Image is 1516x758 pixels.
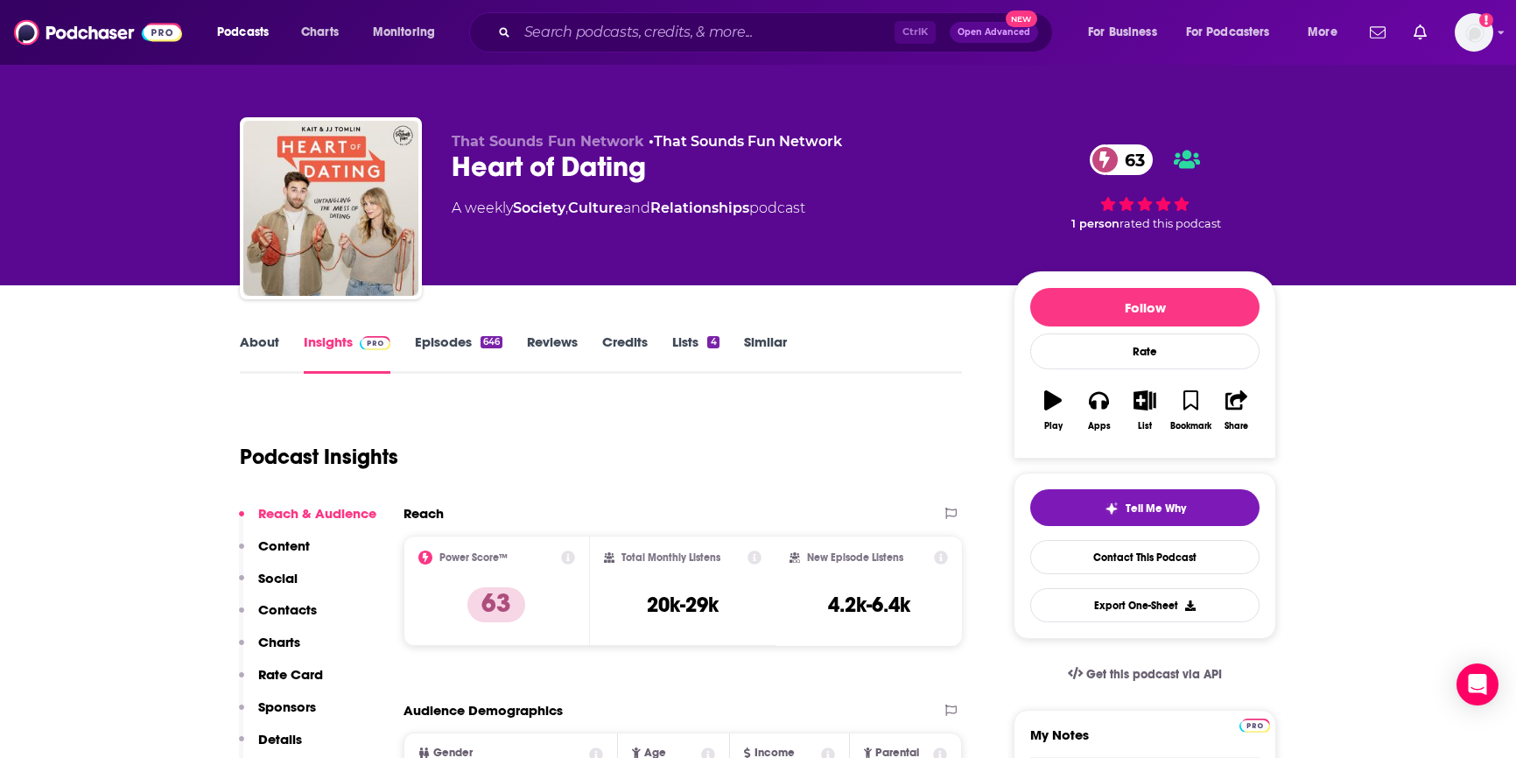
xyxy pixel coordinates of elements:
[1479,13,1493,27] svg: Add a profile image
[415,333,502,374] a: Episodes646
[1006,11,1037,27] span: New
[828,592,910,618] h3: 4.2k-6.4k
[650,200,749,216] a: Relationships
[258,666,323,683] p: Rate Card
[517,18,895,46] input: Search podcasts, credits, & more...
[1090,144,1154,175] a: 63
[1239,716,1270,733] a: Pro website
[239,698,316,731] button: Sponsors
[1030,288,1260,326] button: Follow
[1054,653,1236,696] a: Get this podcast via API
[239,537,310,570] button: Content
[623,200,650,216] span: and
[602,333,648,374] a: Credits
[1455,13,1493,52] img: User Profile
[568,200,623,216] a: Culture
[1295,18,1359,46] button: open menu
[1030,379,1076,442] button: Play
[707,336,719,348] div: 4
[301,20,339,45] span: Charts
[258,570,298,586] p: Social
[1071,217,1119,230] span: 1 person
[1186,20,1270,45] span: For Podcasters
[258,601,317,618] p: Contacts
[1308,20,1337,45] span: More
[373,20,435,45] span: Monitoring
[304,333,390,374] a: InsightsPodchaser Pro
[1014,133,1276,242] div: 63 1 personrated this podcast
[895,21,936,44] span: Ctrl K
[565,200,568,216] span: ,
[1407,18,1434,47] a: Show notifications dropdown
[439,551,508,564] h2: Power Score™
[1086,667,1222,682] span: Get this podcast via API
[205,18,291,46] button: open menu
[258,698,316,715] p: Sponsors
[404,702,563,719] h2: Audience Demographics
[481,336,502,348] div: 646
[1363,18,1393,47] a: Show notifications dropdown
[258,731,302,747] p: Details
[360,336,390,350] img: Podchaser Pro
[649,133,842,150] span: •
[467,587,525,622] p: 63
[452,133,644,150] span: That Sounds Fun Network
[1076,18,1179,46] button: open menu
[239,666,323,698] button: Rate Card
[1225,421,1248,432] div: Share
[240,444,398,470] h1: Podcast Insights
[239,505,376,537] button: Reach & Audience
[239,634,300,666] button: Charts
[513,200,565,216] a: Society
[258,505,376,522] p: Reach & Audience
[258,634,300,650] p: Charts
[958,28,1030,37] span: Open Advanced
[361,18,458,46] button: open menu
[1122,379,1168,442] button: List
[950,22,1038,43] button: Open AdvancedNew
[1170,421,1211,432] div: Bookmark
[14,16,182,49] img: Podchaser - Follow, Share and Rate Podcasts
[1119,217,1221,230] span: rated this podcast
[1456,663,1498,705] div: Open Intercom Messenger
[1030,333,1260,369] div: Rate
[1138,421,1152,432] div: List
[1107,144,1154,175] span: 63
[1088,421,1111,432] div: Apps
[290,18,349,46] a: Charts
[1044,421,1063,432] div: Play
[240,333,279,374] a: About
[217,20,269,45] span: Podcasts
[239,601,317,634] button: Contacts
[258,537,310,554] p: Content
[239,570,298,602] button: Social
[621,551,720,564] h2: Total Monthly Listens
[1239,719,1270,733] img: Podchaser Pro
[1168,379,1213,442] button: Bookmark
[1455,13,1493,52] span: Logged in as BenLaurro
[1076,379,1121,442] button: Apps
[654,133,842,150] a: That Sounds Fun Network
[672,333,719,374] a: Lists4
[1175,18,1295,46] button: open menu
[1030,588,1260,622] button: Export One-Sheet
[1088,20,1157,45] span: For Business
[1030,726,1260,757] label: My Notes
[404,505,444,522] h2: Reach
[452,198,805,219] div: A weekly podcast
[1455,13,1493,52] button: Show profile menu
[486,12,1070,53] div: Search podcasts, credits, & more...
[1126,502,1186,516] span: Tell Me Why
[527,333,578,374] a: Reviews
[647,592,719,618] h3: 20k-29k
[744,333,787,374] a: Similar
[1214,379,1260,442] button: Share
[243,121,418,296] img: Heart of Dating
[1105,502,1119,516] img: tell me why sparkle
[807,551,903,564] h2: New Episode Listens
[1030,489,1260,526] button: tell me why sparkleTell Me Why
[1030,540,1260,574] a: Contact This Podcast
